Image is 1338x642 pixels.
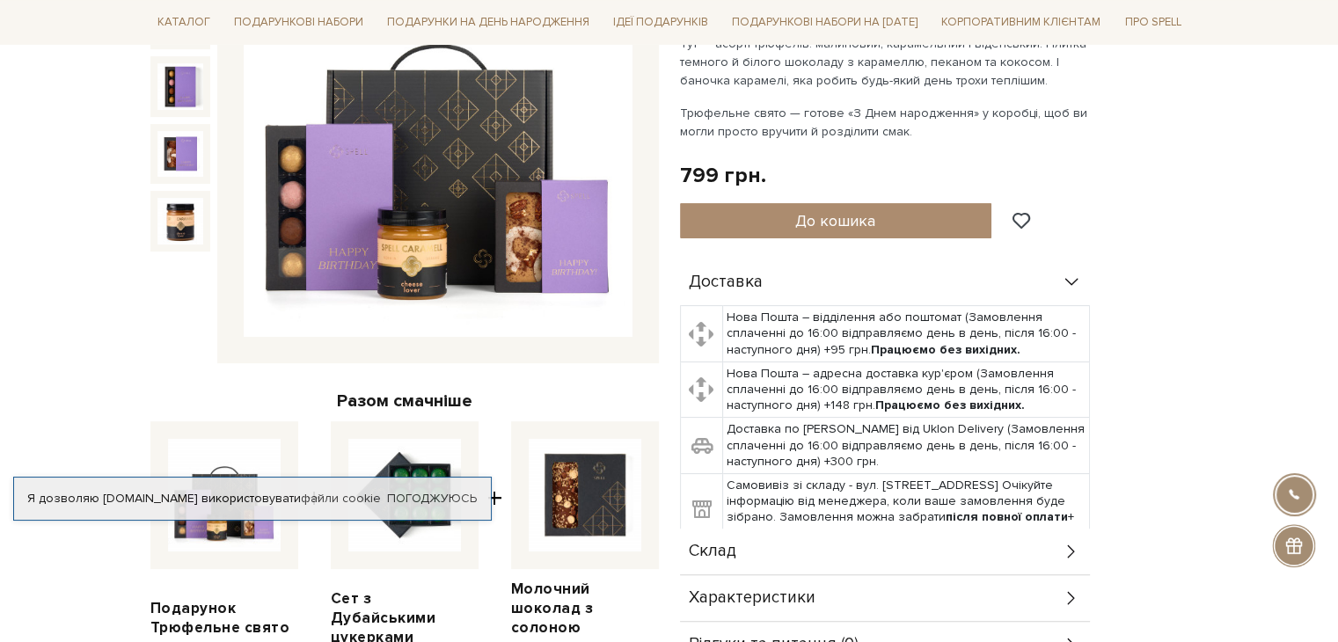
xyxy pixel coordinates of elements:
[157,63,203,109] img: Подарунок Трюфельне свято
[606,9,715,36] a: Ідеї подарунків
[946,509,1068,524] b: після повної оплати
[722,474,1089,546] td: Самовивіз зі складу - вул. [STREET_ADDRESS] Очікуйте інформацію від менеджера, коли ваше замовлен...
[722,418,1089,474] td: Доставка по [PERSON_NAME] від Uklon Delivery (Замовлення сплаченні до 16:00 відправляємо день в д...
[387,491,477,507] a: Погоджуюсь
[157,131,203,177] img: Подарунок Трюфельне свято
[725,7,925,37] a: Подарункові набори на [DATE]
[875,398,1025,412] b: Працюємо без вихідних.
[157,198,203,244] img: Подарунок Трюфельне свято
[871,342,1020,357] b: Працюємо без вихідних.
[680,104,1093,141] p: Трюфельне свято — готове «З Днем народження» у коробці, щоб ви могли просто вручити й розділити с...
[14,491,491,507] div: Я дозволяю [DOMAIN_NAME] використовувати
[1117,9,1188,36] a: Про Spell
[934,7,1108,37] a: Корпоративним клієнтам
[348,439,461,551] img: Сет з Дубайськими цукерками
[150,390,659,412] div: Разом смачніше
[380,9,596,36] a: Подарунки на День народження
[680,162,766,189] div: 799 грн.
[722,306,1089,362] td: Нова Пошта – відділення або поштомат (Замовлення сплаченні до 16:00 відправляємо день в день, піс...
[689,590,815,606] span: Характеристики
[150,9,217,36] a: Каталог
[722,361,1089,418] td: Нова Пошта – адресна доставка кур'єром (Замовлення сплаченні до 16:00 відправляємо день в день, п...
[689,274,763,290] span: Доставка
[301,491,381,506] a: файли cookie
[680,203,992,238] button: До кошика
[227,9,370,36] a: Подарункові набори
[529,439,641,551] img: Молочний шоколад з солоною карамеллю
[795,211,875,230] span: До кошика
[689,544,736,559] span: Склад
[680,34,1093,90] p: Тут — асорті трюфелів: малиновий, карамельний і віденський. Плитка темного й білого шоколаду з ка...
[150,599,298,638] a: Подарунок Трюфельне свято
[168,439,281,551] img: Подарунок Трюфельне свято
